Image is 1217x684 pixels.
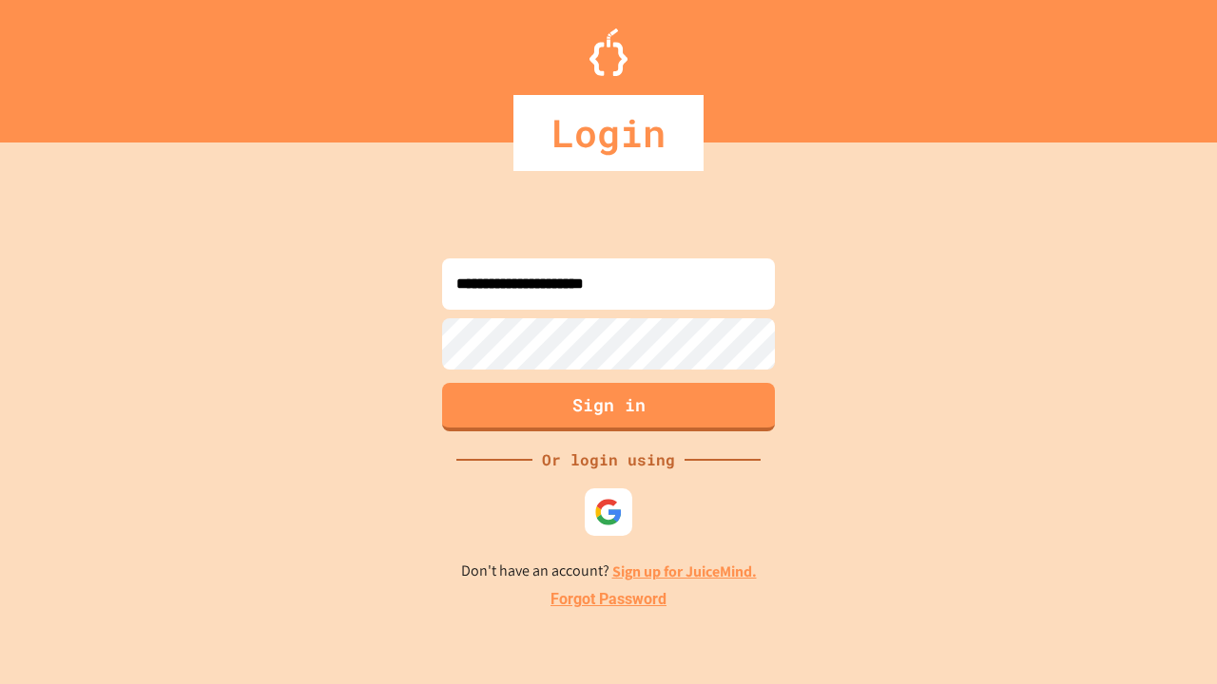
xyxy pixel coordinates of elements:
button: Sign in [442,383,775,431]
a: Forgot Password [551,588,666,611]
img: google-icon.svg [594,498,623,526]
img: Logo.svg [589,28,628,76]
p: Don't have an account? [461,560,757,583]
div: Or login using [532,448,685,471]
div: Login [513,95,704,171]
a: Sign up for JuiceMind. [612,561,757,581]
